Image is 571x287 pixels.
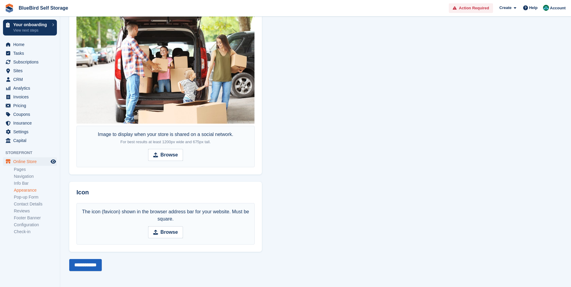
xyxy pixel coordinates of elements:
img: stora-icon-8386f47178a22dfd0bd8f6a31ec36ba5ce8667c1dd55bd0f319d3a0aa187defe.svg [5,4,14,13]
span: Analytics [13,84,49,92]
a: Check-in [14,229,57,235]
span: Action Required [459,5,489,11]
a: menu [3,128,57,136]
div: Image to display when your store is shared on a social network. [98,131,233,145]
span: Invoices [13,93,49,101]
a: Action Required [449,3,493,13]
span: Online Store [13,157,49,166]
a: menu [3,58,57,66]
a: BlueBird Self Storage [16,3,70,13]
span: Create [499,5,511,11]
a: menu [3,157,57,166]
h2: Icon [76,189,255,196]
a: Appearance [14,187,57,193]
div: The icon (favicon) shown in the browser address bar for your website. Must be square. [80,208,251,223]
a: Reviews [14,208,57,214]
span: Capital [13,136,49,145]
a: Your onboarding View next steps [3,20,57,35]
img: BlueBird%20Self%20Storage-social.jpg [76,15,255,124]
span: CRM [13,75,49,84]
a: Contact Details [14,201,57,207]
a: menu [3,101,57,110]
p: Your onboarding [13,23,49,27]
a: menu [3,40,57,49]
strong: Browse [160,151,178,159]
a: menu [3,93,57,101]
input: Browse [148,226,183,238]
a: menu [3,66,57,75]
p: View next steps [13,28,49,33]
span: Home [13,40,49,49]
a: Pop-up Form [14,194,57,200]
a: Preview store [50,158,57,165]
a: Info Bar [14,181,57,186]
span: For best results at least 1200px wide and 675px tall. [120,140,211,144]
a: Pages [14,167,57,172]
a: menu [3,119,57,127]
a: Navigation [14,174,57,179]
span: Tasks [13,49,49,57]
input: Browse [148,149,183,161]
img: Kelly Wright [543,5,549,11]
a: Footer Banner [14,215,57,221]
span: Help [529,5,538,11]
a: menu [3,110,57,119]
span: Pricing [13,101,49,110]
span: Sites [13,66,49,75]
a: menu [3,49,57,57]
a: menu [3,84,57,92]
span: Insurance [13,119,49,127]
a: Configuration [14,222,57,228]
span: Account [550,5,566,11]
span: Storefront [5,150,60,156]
span: Settings [13,128,49,136]
a: menu [3,75,57,84]
strong: Browse [160,229,178,236]
span: Coupons [13,110,49,119]
span: Subscriptions [13,58,49,66]
a: menu [3,136,57,145]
